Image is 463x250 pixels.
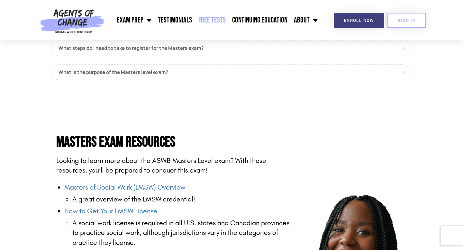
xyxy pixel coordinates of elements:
a: Exam Prep [113,12,155,28]
a: Free Tests [195,12,229,28]
a: Continuing Education [229,12,291,28]
a: What is the purpose of the Masters level exam? [51,64,412,80]
a: Enroll Now [334,13,384,28]
h4: Masters Exam Resources [56,135,294,149]
a: SIGN IN [387,13,426,28]
nav: Menu [107,12,321,28]
a: How to Get Your LMSW License [64,207,157,215]
span: SIGN IN [398,18,416,22]
p: Looking to learn more about the ASWB Masters Level exam? With these resources, you’ll be prepared... [56,156,294,176]
a: Testimonials [155,12,195,28]
a: What steps do I need to take to register for the Masters exam? [51,40,412,56]
a: About [291,12,321,28]
p: A social work license is required in all U.S. states and Canadian provinces to practice social wo... [72,218,294,248]
li: A great overview of the LMSW credential! [72,194,294,204]
span: Enroll Now [344,18,374,22]
a: Masters of Social Work (LMSW) Overview [64,183,186,192]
